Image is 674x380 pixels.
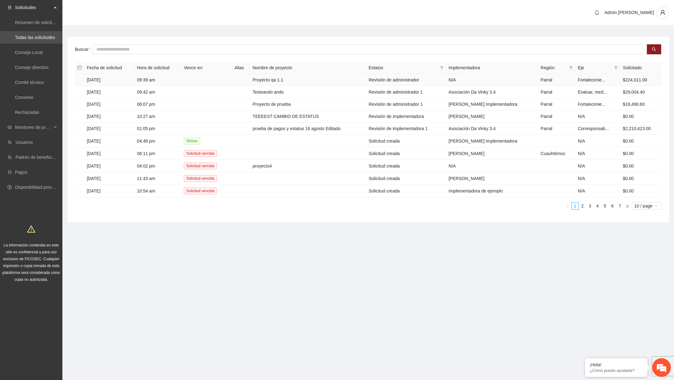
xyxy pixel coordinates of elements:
a: 4 [594,202,601,209]
td: $2,210,423.00 [620,123,662,135]
th: Nombre de proyecto [250,62,366,74]
span: Solicitud vencida [184,188,217,194]
td: $29,004.40 [620,86,662,98]
span: Estamos en línea. [36,83,86,146]
span: left [566,204,569,208]
th: Implementadora [446,62,538,74]
td: N/A [575,160,620,172]
td: Implementadora de ejemplo [446,185,538,197]
a: Rechazadas [15,110,39,115]
span: Solicitud vencida [184,175,217,182]
a: Disponibilidad presupuestal [15,185,68,190]
li: 7 [616,202,624,210]
span: inbox [7,5,12,10]
td: 10:27 am [134,110,181,123]
span: Solicitudes [15,1,52,14]
td: [DATE] [84,98,134,110]
a: Padrón de beneficiarios [16,155,61,160]
div: Chatee con nosotros ahora [32,32,105,40]
td: $0.00 [620,135,662,147]
a: Comité técnico [15,80,44,85]
td: Solicitud creada [366,135,446,147]
a: Todas las solicitudes [15,35,55,40]
span: La información contenida en este sitio es confidencial y para uso exclusivo de FICOSEC. Cualquier... [2,243,60,282]
td: Revisión de implementadora [366,110,446,123]
span: Región [541,64,567,71]
button: bell [592,7,602,17]
label: Buscar [75,44,93,54]
td: [PERSON_NAME] Implementadora [446,135,538,147]
li: 1 [571,202,579,210]
td: N/A [575,110,620,123]
td: [DATE] [84,185,134,197]
td: $0.00 [620,110,662,123]
td: $0.00 [620,160,662,172]
a: 2 [579,202,586,209]
li: 6 [609,202,616,210]
td: [DATE] [84,74,134,86]
td: Cuauhtémoc [538,147,575,160]
span: eye [7,125,12,129]
td: N/A [446,74,538,86]
span: warning [27,225,35,233]
td: 06:07 pm [134,98,181,110]
span: Admin [PERSON_NAME] [604,10,654,15]
li: 5 [601,202,609,210]
span: Fortalecimie... [578,102,605,107]
textarea: Escriba su mensaje y pulse “Intro” [3,170,119,192]
td: Parral [538,86,575,98]
a: 5 [602,202,608,209]
span: 10 / page [634,202,659,209]
span: filter [569,66,573,70]
span: minus-square [77,66,82,70]
span: filter [568,63,574,72]
a: Usuarios [16,140,33,145]
td: 04:48 pm [134,135,181,147]
td: [DATE] [84,135,134,147]
td: Proyecto qa 1.1 [250,74,366,86]
td: Revisión de administrador 1 [366,98,446,110]
td: N/A [575,172,620,185]
td: [PERSON_NAME] [446,172,538,185]
li: 2 [579,202,586,210]
td: 09:39 am [134,74,181,86]
td: Parral [538,98,575,110]
th: Vence en: [181,62,232,74]
td: Solicitud creada [366,160,446,172]
td: Parral [538,123,575,135]
a: Consejo Local [15,50,43,55]
span: Solicitud vencida [184,163,217,169]
a: 1 [572,202,579,209]
li: 3 [586,202,594,210]
span: Monitoreo de proyectos [15,121,52,134]
th: Hora de solicitud [134,62,181,74]
td: $0.00 [620,147,662,160]
span: filter [614,66,618,70]
td: Asociación Da Vinky 3.4 [446,86,538,98]
li: 4 [594,202,601,210]
span: user [657,10,669,15]
button: right [624,202,631,210]
a: Consejo directivo [15,65,48,70]
td: Revisión de administrador 1 [366,86,446,98]
span: Eje [578,64,612,71]
a: 6 [609,202,616,209]
td: $0.00 [620,172,662,185]
td: N/A [446,160,538,172]
span: Solicitud vencida [184,150,217,157]
a: Pagos [15,170,27,175]
td: 09:42 am [134,86,181,98]
span: right [626,204,629,208]
th: Alias [232,62,250,74]
th: Fecha de solicitud [84,62,134,74]
td: $224,011.00 [620,74,662,86]
td: [DATE] [84,147,134,160]
td: [DATE] [84,86,134,98]
td: 06:11 pm [134,147,181,160]
td: [DATE] [84,160,134,172]
td: Proyecto de prueba [250,98,366,110]
td: 04:02 pm [134,160,181,172]
td: [PERSON_NAME] Implementadora [446,98,538,110]
td: 11:43 am [134,172,181,185]
td: [DATE] [84,110,134,123]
